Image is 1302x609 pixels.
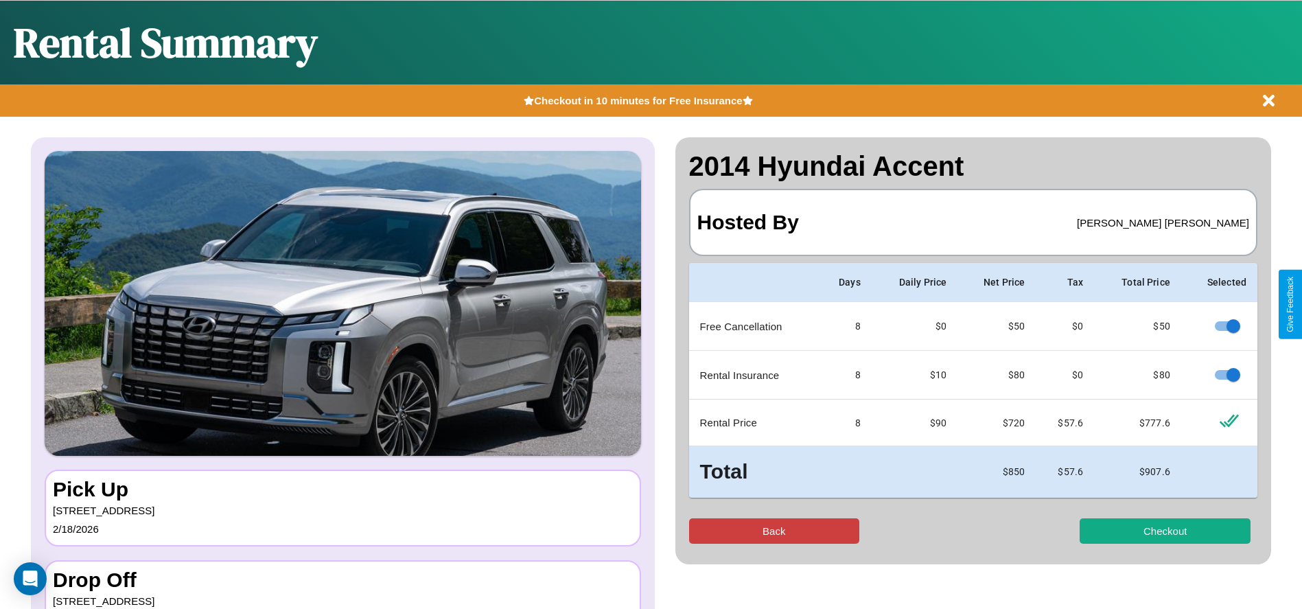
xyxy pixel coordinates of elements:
[1036,400,1094,446] td: $ 57.6
[1094,351,1181,400] td: $ 80
[700,317,807,336] p: Free Cancellation
[700,413,807,432] p: Rental Price
[53,501,633,520] p: [STREET_ADDRESS]
[872,302,957,351] td: $0
[689,518,860,544] button: Back
[53,520,633,538] p: 2 / 18 / 2026
[957,263,1036,302] th: Net Price
[957,302,1036,351] td: $ 50
[872,351,957,400] td: $10
[1077,214,1249,232] p: [PERSON_NAME] [PERSON_NAME]
[817,302,872,351] td: 8
[1036,263,1094,302] th: Tax
[817,351,872,400] td: 8
[1036,302,1094,351] td: $0
[957,446,1036,498] td: $ 850
[817,400,872,446] td: 8
[697,197,799,248] h3: Hosted By
[872,400,957,446] td: $ 90
[534,95,742,106] b: Checkout in 10 minutes for Free Insurance
[1286,277,1295,332] div: Give Feedback
[689,263,1258,498] table: simple table
[1080,518,1251,544] button: Checkout
[689,151,1258,182] h2: 2014 Hyundai Accent
[14,14,318,71] h1: Rental Summary
[53,568,633,592] h3: Drop Off
[1094,446,1181,498] td: $ 907.6
[14,562,47,595] div: Open Intercom Messenger
[957,351,1036,400] td: $ 80
[700,457,807,487] h3: Total
[1094,400,1181,446] td: $ 777.6
[1181,263,1257,302] th: Selected
[1094,302,1181,351] td: $ 50
[1036,446,1094,498] td: $ 57.6
[1036,351,1094,400] td: $0
[817,263,872,302] th: Days
[957,400,1036,446] td: $ 720
[53,478,633,501] h3: Pick Up
[872,263,957,302] th: Daily Price
[700,366,807,384] p: Rental Insurance
[1094,263,1181,302] th: Total Price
